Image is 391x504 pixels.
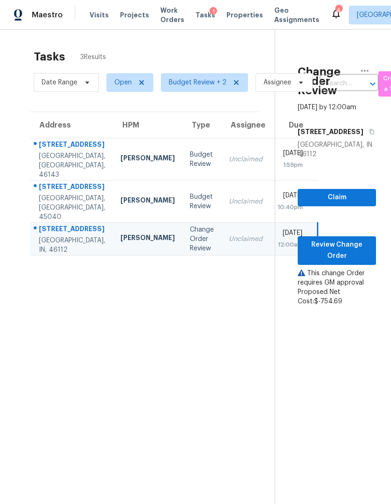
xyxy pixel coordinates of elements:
span: Budget Review + 2 [169,78,226,87]
div: Proposed Net Cost: $-754.69 [298,287,376,306]
div: Budget Review [190,192,214,211]
th: Address [30,112,113,138]
div: [GEOGRAPHIC_DATA], IN, 46112 [39,236,105,255]
span: Claim [305,192,368,203]
div: [PERSON_NAME] [120,196,175,207]
h5: [STREET_ADDRESS] [298,127,363,136]
div: Unclaimed [229,197,263,206]
h2: Tasks [34,52,65,61]
span: Work Orders [160,6,184,24]
span: Maestro [32,10,63,20]
span: Assignee [263,78,291,87]
div: [STREET_ADDRESS] [39,224,105,236]
th: Type [182,112,221,138]
span: Projects [120,10,149,20]
div: Unclaimed [229,234,263,244]
div: 4 [335,6,342,15]
div: Unclaimed [229,155,263,164]
button: Copy Address [363,123,376,140]
div: Change Order Review [190,225,214,253]
span: Date Range [42,78,77,87]
div: [GEOGRAPHIC_DATA], IN 46112 [298,140,376,159]
th: Assignee [221,112,270,138]
span: Tasks [195,12,215,18]
span: Visits [90,10,109,20]
div: [PERSON_NAME] [120,153,175,165]
div: [STREET_ADDRESS] [39,140,105,151]
div: 1 [210,7,217,16]
th: HPM [113,112,182,138]
input: Search by address [320,76,352,91]
div: [GEOGRAPHIC_DATA], [GEOGRAPHIC_DATA], 45040 [39,194,105,222]
button: Review Change Order [298,236,376,265]
h2: Change Order Review [298,67,353,95]
div: [PERSON_NAME] [120,233,175,245]
button: Open [366,77,379,90]
span: Geo Assignments [274,6,319,24]
div: Budget Review [190,150,214,169]
div: [DATE] by 12:00am [298,103,356,112]
div: [GEOGRAPHIC_DATA], [GEOGRAPHIC_DATA], 46143 [39,151,105,180]
span: Review Change Order [305,239,368,262]
div: This change Order requires GM approval [298,269,376,287]
button: Claim [298,189,376,206]
span: Properties [226,10,263,20]
th: Due [270,112,317,138]
span: 3 Results [80,53,106,62]
span: Open [114,78,132,87]
div: [STREET_ADDRESS] [39,182,105,194]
